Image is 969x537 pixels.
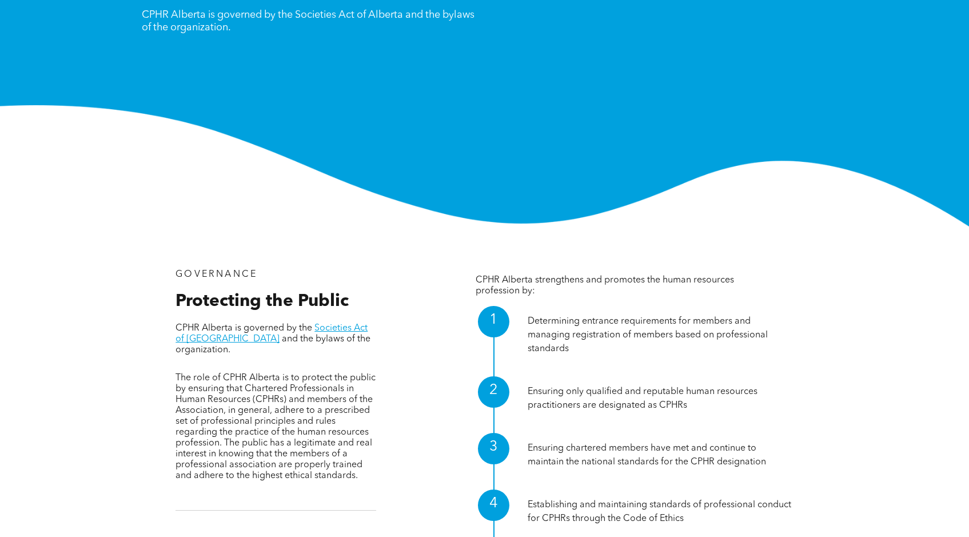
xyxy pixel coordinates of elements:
div: 2 [478,376,509,408]
span: and the bylaws of the organization. [176,335,370,355]
p: Ensuring chartered members have met and continue to maintain the national standards for the CPHR ... [528,441,793,469]
a: Societies Act of [GEOGRAPHIC_DATA] [176,324,368,344]
span: CPHR Alberta is governed by the Societies Act of Alberta and the bylaws of the organization. [142,10,474,33]
div: 1 [478,306,509,337]
span: Protecting the Public [176,293,349,310]
span: GOVERNANCE [176,270,257,279]
div: 3 [478,433,509,464]
span: CPHR Alberta is governed by the [176,324,312,333]
span: The role of CPHR Alberta is to protect the public by ensuring that Chartered Professionals in Hum... [176,373,376,480]
p: Establishing and maintaining standards of professional conduct for CPHRs through the Code of Ethics [528,498,793,526]
span: CPHR Alberta strengthens and promotes the human resources profession by: [476,276,734,296]
div: 4 [478,490,509,521]
p: Determining entrance requirements for members and managing registration of members based on profe... [528,315,793,356]
p: Ensuring only qualified and reputable human resources practitioners are designated as CPHRs [528,385,793,412]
